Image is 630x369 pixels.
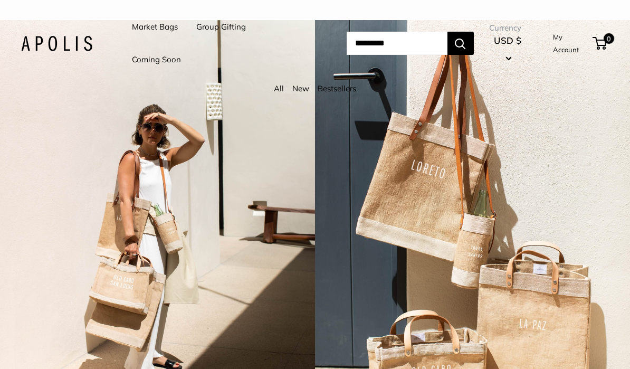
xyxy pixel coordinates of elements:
a: Market Bags [132,20,178,34]
input: Search... [347,32,447,55]
button: Search [447,32,474,55]
span: USD $ [494,35,521,46]
a: Bestsellers [318,83,356,93]
span: 0 [604,33,614,44]
a: New [292,83,309,93]
img: Apolis [21,36,92,51]
a: All [274,83,284,93]
a: Group Gifting [196,20,246,34]
a: 0 [594,37,607,50]
a: Coming Soon [132,52,181,67]
button: USD $ [489,32,526,66]
span: Currency [489,21,526,35]
a: My Account [553,31,589,56]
